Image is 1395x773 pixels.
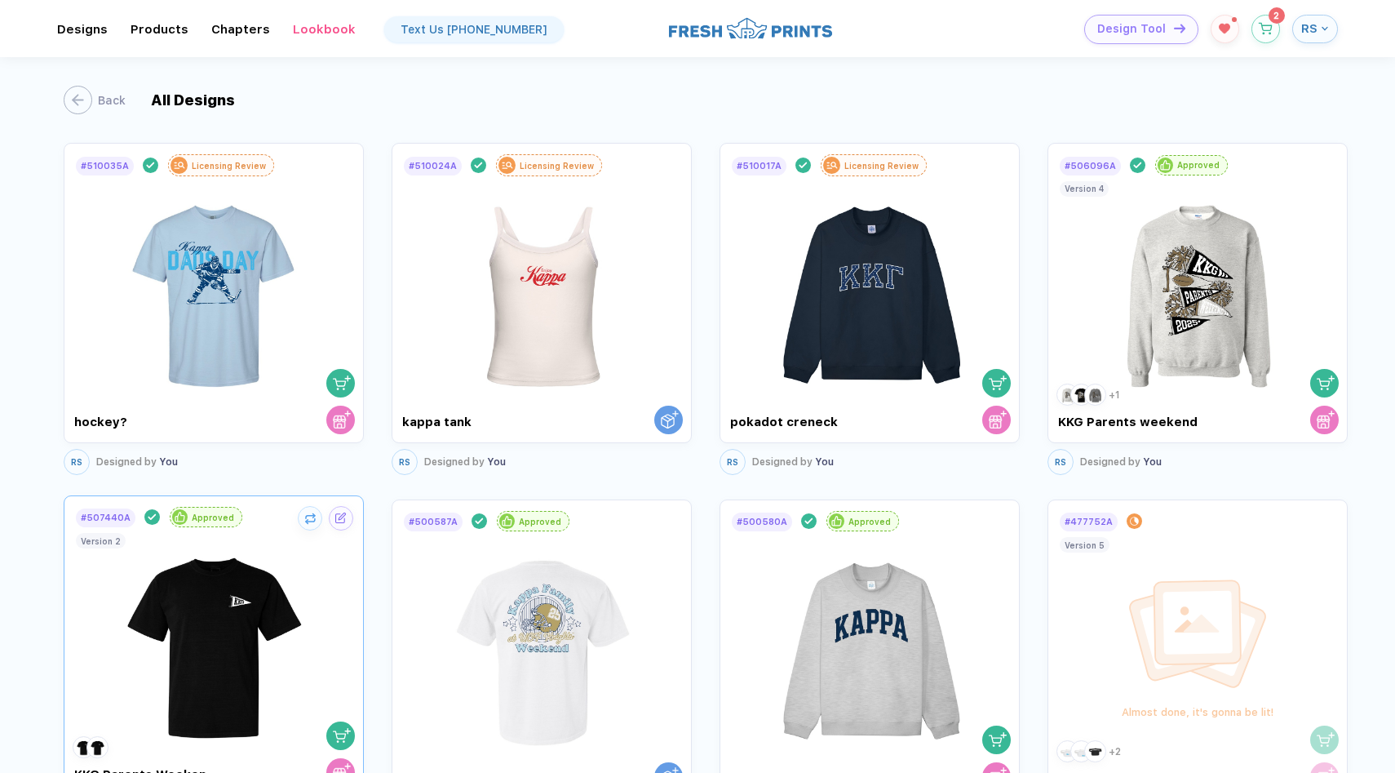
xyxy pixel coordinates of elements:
button: store cart [982,406,1011,434]
div: # 510024A [409,161,457,171]
img: shopping cart [333,374,351,392]
img: 1 [1059,386,1076,403]
div: # 506096A [1065,161,1116,171]
img: shopping cart [1317,374,1335,392]
button: shopping cart [326,369,355,398]
div: hockey? [74,415,224,429]
img: Order with a Sales Rep [661,411,679,429]
button: shopping cart [1310,726,1339,754]
img: 1 [75,739,92,756]
img: logo [669,16,832,41]
button: store cart [1310,406,1339,434]
div: Version 5 [1065,540,1105,550]
div: #506096AApprovedshopping cartstore cart KKG Parents weekend123+1Version 4RSDesigned by You [1047,139,1359,479]
button: shopping cart [982,369,1011,398]
img: icon [1174,24,1185,33]
sup: 1 [1232,17,1237,22]
a: Text Us [PHONE_NUMBER] [384,16,564,42]
span: Designed by [96,456,157,468]
span: RS [71,457,82,468]
button: shopping cart [326,722,355,750]
button: RS [720,449,746,475]
img: c0b2ede2-96b6-44a1-b971-4cac964d4fad_nt_front_1755478781491.jpg [123,529,304,749]
button: store cart [326,406,355,434]
div: pokadot creneck [730,415,879,429]
div: Licensing Review [844,161,919,171]
div: Licensing Review [192,161,266,171]
span: RS [727,457,738,468]
div: Back [98,94,126,107]
span: Designed by [1080,456,1140,468]
button: shopping cart [982,726,1011,754]
img: shopping cart [989,374,1007,392]
div: # 510017A [737,161,782,171]
img: 3d410d33-380c-4098-b5b1-ae727451dd28_nt_front_1755479706960.jpg [1107,177,1288,397]
div: # 507440A [81,513,131,523]
div: Licensing Review [520,161,594,171]
div: # 477752A [1065,517,1113,527]
div: ChaptersToggle dropdown menu chapters [211,22,270,37]
img: shopping cart [989,731,1007,749]
img: 79045843-e119-4182-b871-69b3a7213716_nt_back_1753388622474.jpg [451,533,632,753]
sup: 2 [1269,7,1285,24]
img: ec9ad1e3-8032-407a-b985-3a6de03723ac_nt_front_1755808411962.jpg [451,177,632,397]
span: 2 [1273,11,1279,20]
span: Designed by [752,456,813,468]
button: Order with a Sales Rep [654,406,683,434]
button: RS [1047,449,1074,475]
div: All Designs [151,91,235,109]
img: shopping cart [1317,731,1335,749]
div: # 510035A [81,161,129,171]
img: 67fdc4b8-54b7-4f57-9c6d-0030fe4a9482_nt_front_1755809396626.jpg [123,177,304,397]
img: store cart [989,411,1007,429]
span: Designed by [424,456,485,468]
img: store cart [333,411,351,429]
button: Design Toolicon [1084,15,1198,44]
div: # 500580A [737,517,787,527]
img: 2 [1073,743,1090,760]
div: ProductsToggle dropdown menu [131,22,188,37]
div: You [752,456,834,468]
img: 2 [1073,386,1090,403]
span: RS [399,457,410,468]
div: Version 2 [81,536,121,546]
button: shopping cart [1310,369,1339,398]
div: Lookbook [293,22,356,37]
img: design_progress.svg [1124,577,1271,691]
div: KKG Parents weekend [1058,415,1207,429]
div: #510017ALicensing Reviewshopping cartstore cart pokadot creneckRSDesigned by You [720,139,1031,479]
img: 1 [1059,743,1076,760]
img: 3 [1087,386,1104,403]
button: RS [64,449,90,475]
div: # 500587A [409,517,458,527]
span: RS [1301,21,1317,36]
button: Back [64,86,126,114]
div: #510035ALicensing Reviewshopping cartstore cart hockey?RSDesigned by You [64,139,375,479]
div: You [96,456,178,468]
div: Version 4 [1065,184,1104,193]
div: DesignsToggle dropdown menu [57,22,108,37]
span: RS [1055,457,1066,468]
img: c933be62-e7f9-451c-8ad9-705fdb084e41_nt_front_1753380953963.jpg [779,533,960,753]
div: LookbookToggle dropdown menu chapters [293,22,356,37]
img: 2 [89,739,106,756]
div: Text Us [PHONE_NUMBER] [401,23,547,36]
div: You [1080,456,1162,468]
div: + 2 [1109,746,1121,757]
div: You [424,456,506,468]
div: + 1 [1109,389,1120,401]
button: RS [392,449,418,475]
div: #510024ALicensing ReviewOrder with a Sales Rep kappa tankRSDesigned by You [392,139,703,479]
img: 4737e440-25b9-4896-8540-d921590c434b_nt_front_1755807791345.jpg [779,177,960,397]
button: RS [1292,15,1338,43]
div: Almost done, it's gonna be lit! [1098,702,1298,722]
img: store cart [1317,411,1335,429]
img: shopping cart [333,726,351,744]
img: 3 [1087,743,1104,760]
div: kappa tank [402,415,551,429]
span: Design Tool [1097,22,1166,36]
